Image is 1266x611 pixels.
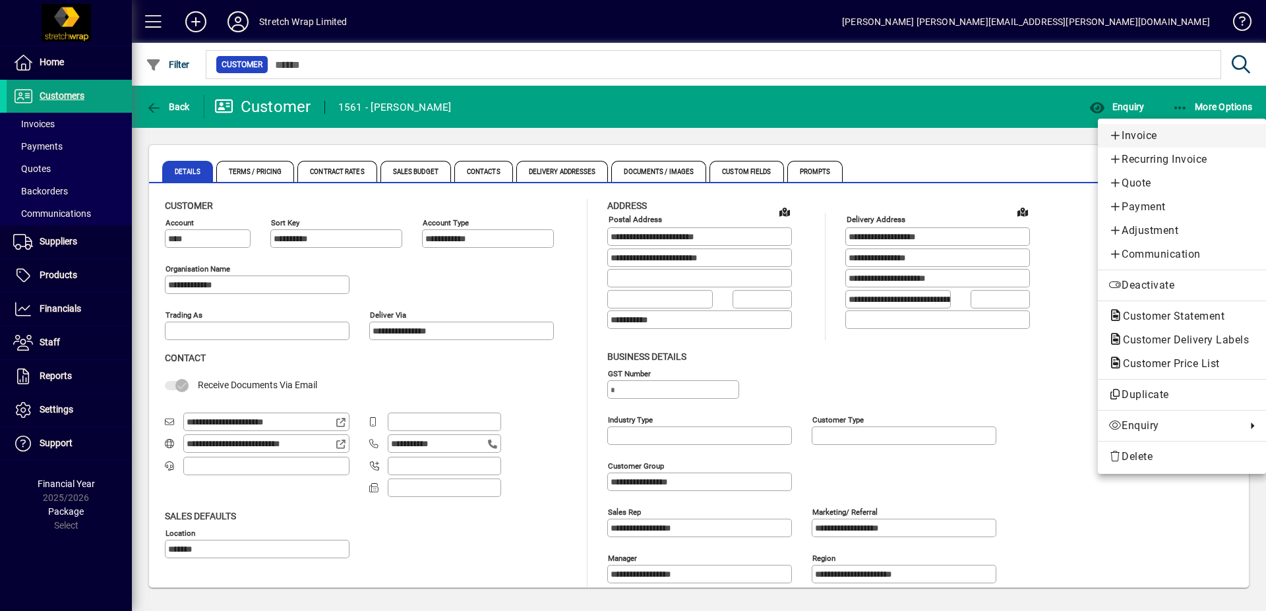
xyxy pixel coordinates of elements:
span: Invoice [1108,128,1255,144]
span: Adjustment [1108,223,1255,239]
span: Duplicate [1108,387,1255,403]
span: Communication [1108,247,1255,262]
span: Customer Statement [1108,310,1231,322]
span: Customer Delivery Labels [1108,334,1255,346]
span: Enquiry [1108,418,1240,434]
span: Recurring Invoice [1108,152,1255,167]
span: Quote [1108,175,1255,191]
span: Delete [1108,449,1255,465]
button: Deactivate customer [1098,274,1266,297]
span: Customer Price List [1108,357,1226,370]
span: Deactivate [1108,277,1255,293]
span: Payment [1108,199,1255,215]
